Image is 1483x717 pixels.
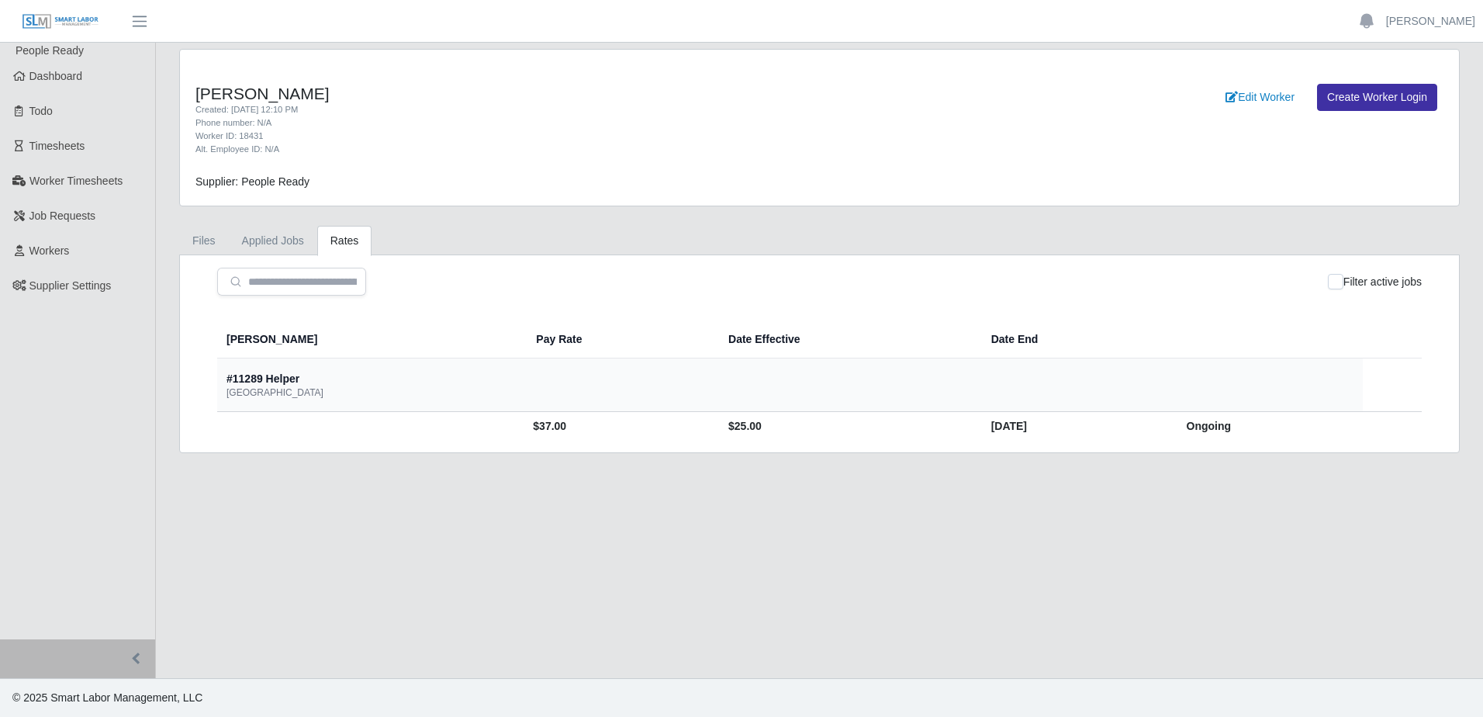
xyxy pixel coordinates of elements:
h4: [PERSON_NAME] [195,84,914,103]
span: Workers [29,244,70,257]
span: People Ready [16,44,84,57]
div: Created: [DATE] 12:10 PM [195,103,914,116]
td: $25.00 [716,412,979,441]
a: Applied Jobs [229,226,317,256]
span: Supplier Settings [29,279,112,292]
span: Timesheets [29,140,85,152]
span: Todo [29,105,53,117]
div: Worker ID: 18431 [195,130,914,143]
a: [PERSON_NAME] [1386,13,1475,29]
img: SLM Logo [22,13,99,30]
a: Files [179,226,229,256]
a: Create Worker Login [1317,84,1437,111]
span: Job Requests [29,210,96,222]
div: #11289 Helper [226,371,299,386]
div: Alt. Employee ID: N/A [195,143,914,156]
span: Dashboard [29,70,83,82]
a: Edit Worker [1215,84,1305,111]
th: Date End [979,320,1174,358]
span: © 2025 Smart Labor Management, LLC [12,691,202,704]
span: Supplier: People Ready [195,175,309,188]
th: Pay Rate [524,320,716,358]
div: Phone number: N/A [195,116,914,130]
td: [DATE] [979,412,1174,441]
td: Ongoing [1174,412,1363,441]
td: $37.00 [524,412,716,441]
span: Worker Timesheets [29,175,123,187]
a: Rates [317,226,372,256]
div: [GEOGRAPHIC_DATA] [226,386,323,399]
th: [PERSON_NAME] [217,320,524,358]
div: Filter active jobs [1328,268,1422,296]
th: Date Effective [716,320,979,358]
